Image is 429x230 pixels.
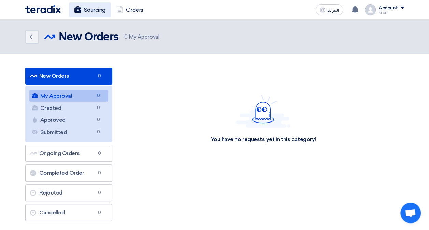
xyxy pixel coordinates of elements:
span: 0 [96,209,104,216]
a: Submitted [29,127,108,138]
a: Created [29,102,108,114]
h2: New Orders [59,30,119,44]
span: العربية [327,8,339,13]
span: My Approval [124,33,159,41]
img: Teradix logo [25,5,61,13]
div: Open chat [400,203,421,223]
button: العربية [316,4,343,15]
span: 0 [95,104,103,112]
a: Ongoing Orders0 [25,145,112,162]
span: 0 [96,189,104,196]
span: 0 [96,73,104,80]
a: New Orders0 [25,68,112,85]
span: 0 [95,116,103,124]
span: 0 [95,92,103,99]
span: 0 [96,150,104,157]
span: 0 [95,129,103,136]
a: Orders [111,2,149,17]
a: Completed Order0 [25,164,112,182]
img: Hello [236,95,290,128]
a: Rejected0 [25,184,112,201]
span: 0 [96,170,104,176]
img: profile_test.png [365,4,376,15]
a: My Approval [29,90,108,102]
div: You have no requests yet in this category! [211,136,316,143]
a: Cancelled0 [25,204,112,221]
a: Sourcing [69,2,111,17]
div: Kiran [378,11,404,14]
a: Approved [29,114,108,126]
div: Account [378,5,398,11]
span: 0 [124,34,128,40]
